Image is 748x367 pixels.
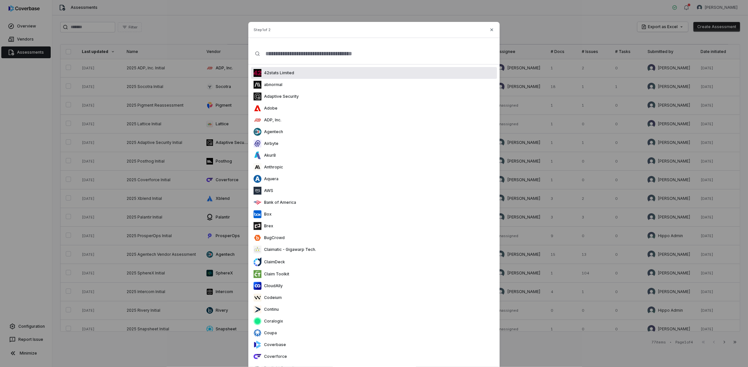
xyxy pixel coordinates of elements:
p: Agentech [261,129,283,134]
p: Coralogix [261,319,283,324]
p: Bank of America [261,200,296,205]
span: Step 1 of 2 [254,27,271,32]
p: 42stats Limited [261,70,294,76]
p: CloudAlly [261,283,283,288]
p: Claimatic - Gigawarp Tech. [261,247,316,252]
p: ClaimDeck [261,259,285,265]
p: Coverbase [261,342,286,347]
p: Anthropic [261,165,283,170]
p: Akur8 [261,153,276,158]
p: Aquera [261,176,278,182]
p: AWS [261,188,273,193]
p: Claim Toolkit [261,271,289,277]
p: Coupa [261,330,277,336]
p: Continu [261,307,279,312]
p: ADP, Inc. [261,117,281,123]
p: Adaptive Security [261,94,299,99]
p: Box [261,212,272,217]
p: abnormal [261,82,282,87]
p: Codeium [261,295,282,300]
p: Brex [261,223,273,229]
p: Coverforce [261,354,287,359]
p: Airbyte [261,141,278,146]
p: BugCrowd [261,235,285,240]
p: Adobe [261,106,277,111]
